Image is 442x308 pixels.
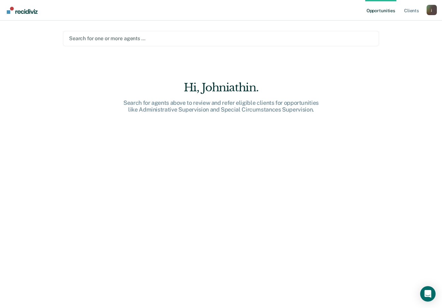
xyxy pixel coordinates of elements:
div: Search for agents above to review and refer eligible clients for opportunities like Administrativ... [118,99,324,113]
button: Profile dropdown button [427,5,437,15]
div: Open Intercom Messenger [420,286,436,302]
div: Hi, Johniathin. [118,81,324,94]
div: j [427,5,437,15]
img: Recidiviz [7,7,38,14]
